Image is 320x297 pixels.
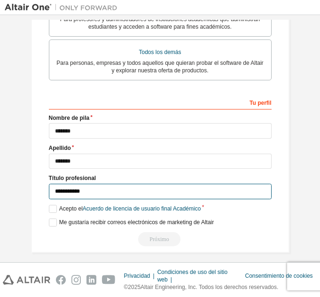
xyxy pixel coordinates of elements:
img: youtube.svg [102,275,116,285]
font: Para profesores y administradores de instituciones académicas que administran estudiantes y acced... [60,16,260,30]
font: Acepto el [59,205,83,212]
font: Título profesional [49,175,96,181]
font: Me gustaría recibir correos electrónicos de marketing de Altair [59,219,214,226]
font: Nombre de pila [49,115,90,121]
font: 2025 [128,284,140,290]
img: altair_logo.svg [3,275,50,285]
font: Para personas, empresas y todos aquellos que quieran probar el software de Altair y explorar nues... [56,60,263,74]
img: facebook.svg [56,275,66,285]
font: Privacidad [124,273,150,279]
img: Altair Uno [5,3,122,12]
img: linkedin.svg [86,275,96,285]
font: Condiciones de uso del sitio web [157,269,227,283]
font: Acuerdo de licencia de usuario final [83,205,172,212]
div: Read and acccept EULA to continue [49,232,272,246]
font: Académico [173,205,201,212]
font: Todos los demás [139,49,181,55]
font: © [124,284,128,290]
font: Apellido [49,145,71,151]
font: Tu perfil [250,100,271,106]
img: instagram.svg [71,275,81,285]
font: Altair Engineering, Inc. Todos los derechos reservados. [140,284,278,290]
font: Consentimiento de cookies [245,273,312,279]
